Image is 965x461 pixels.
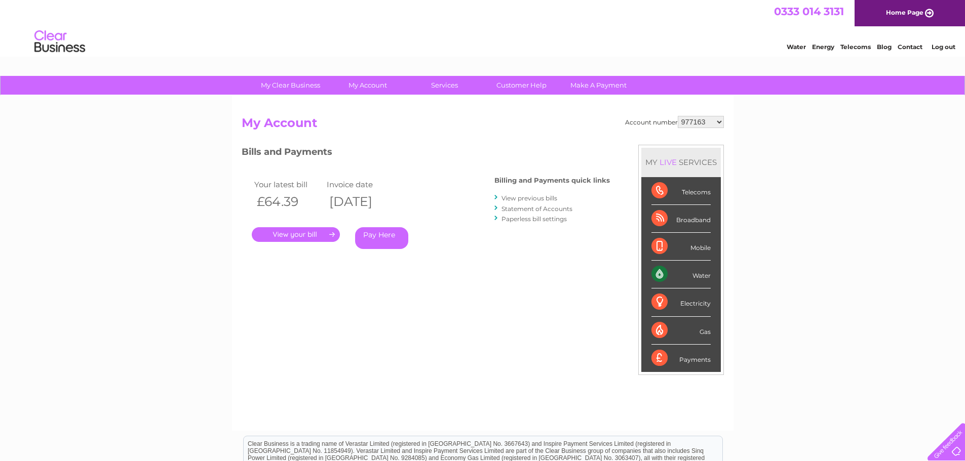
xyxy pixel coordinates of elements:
[840,43,871,51] a: Telecoms
[658,157,679,167] div: LIVE
[812,43,834,51] a: Energy
[651,317,711,345] div: Gas
[326,76,409,95] a: My Account
[252,227,340,242] a: .
[501,194,557,202] a: View previous bills
[932,43,955,51] a: Log out
[403,76,486,95] a: Services
[244,6,722,49] div: Clear Business is a trading name of Verastar Limited (registered in [GEOGRAPHIC_DATA] No. 3667643...
[252,191,325,212] th: £64.39
[641,148,721,177] div: MY SERVICES
[774,5,844,18] a: 0333 014 3131
[651,177,711,205] div: Telecoms
[324,178,397,191] td: Invoice date
[651,205,711,233] div: Broadband
[242,145,610,162] h3: Bills and Payments
[501,215,567,223] a: Paperless bill settings
[324,191,397,212] th: [DATE]
[625,116,724,128] div: Account number
[787,43,806,51] a: Water
[651,261,711,288] div: Water
[249,76,332,95] a: My Clear Business
[480,76,563,95] a: Customer Help
[494,177,610,184] h4: Billing and Payments quick links
[252,178,325,191] td: Your latest bill
[501,205,572,213] a: Statement of Accounts
[651,345,711,372] div: Payments
[557,76,640,95] a: Make A Payment
[651,288,711,316] div: Electricity
[877,43,892,51] a: Blog
[34,26,86,57] img: logo.png
[355,227,408,249] a: Pay Here
[242,116,724,135] h2: My Account
[898,43,922,51] a: Contact
[651,233,711,261] div: Mobile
